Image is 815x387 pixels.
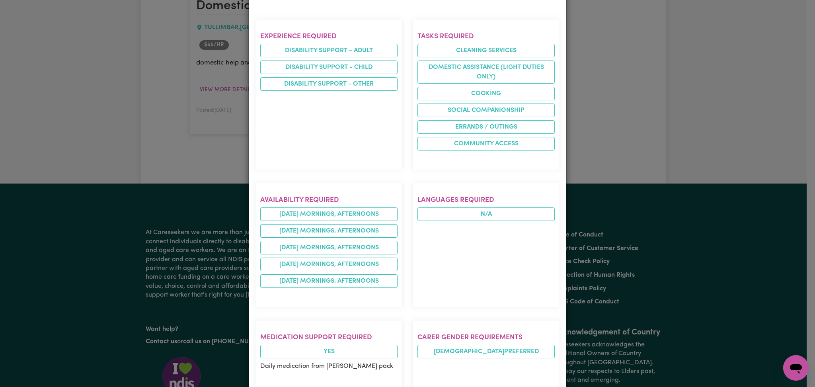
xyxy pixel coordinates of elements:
[260,258,398,271] li: [DATE] mornings, afternoons
[417,207,555,221] span: N/A
[260,241,398,254] li: [DATE] mornings, afternoons
[260,207,398,221] li: [DATE] mornings, afternoons
[417,44,555,57] li: Cleaning services
[260,333,398,342] h2: Medication Support Required
[260,196,398,204] h2: Availability required
[417,137,555,150] li: Community access
[417,61,555,84] li: Domestic assistance (light duties only)
[417,32,555,41] h2: Tasks required
[260,274,398,288] li: [DATE] mornings, afternoons
[417,104,555,117] li: Social companionship
[417,345,555,358] span: [DEMOGRAPHIC_DATA] preferred
[260,61,398,74] li: Disability support - Child
[260,77,398,91] li: Disability support - Other
[260,362,398,371] p: Daily medication from [PERSON_NAME] pack
[417,120,555,134] li: Errands / Outings
[260,345,398,358] span: Yes
[260,224,398,238] li: [DATE] mornings, afternoons
[417,333,555,342] h2: Carer gender requirements
[260,44,398,57] li: Disability support - Adult
[417,196,555,204] h2: Languages required
[417,87,555,100] li: Cooking
[260,32,398,41] h2: Experience required
[783,355,809,381] iframe: Button to launch messaging window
